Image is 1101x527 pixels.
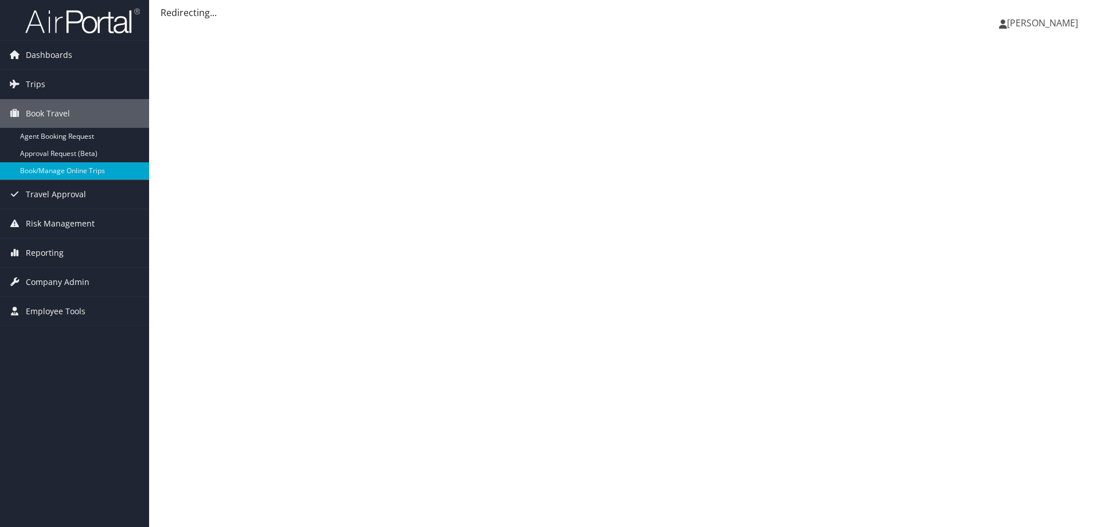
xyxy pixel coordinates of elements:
[26,239,64,267] span: Reporting
[25,7,140,34] img: airportal-logo.png
[26,180,86,209] span: Travel Approval
[26,297,85,326] span: Employee Tools
[26,99,70,128] span: Book Travel
[161,6,1090,19] div: Redirecting...
[26,209,95,238] span: Risk Management
[26,70,45,99] span: Trips
[26,268,89,296] span: Company Admin
[26,41,72,69] span: Dashboards
[1007,17,1078,29] span: [PERSON_NAME]
[999,6,1090,40] a: [PERSON_NAME]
